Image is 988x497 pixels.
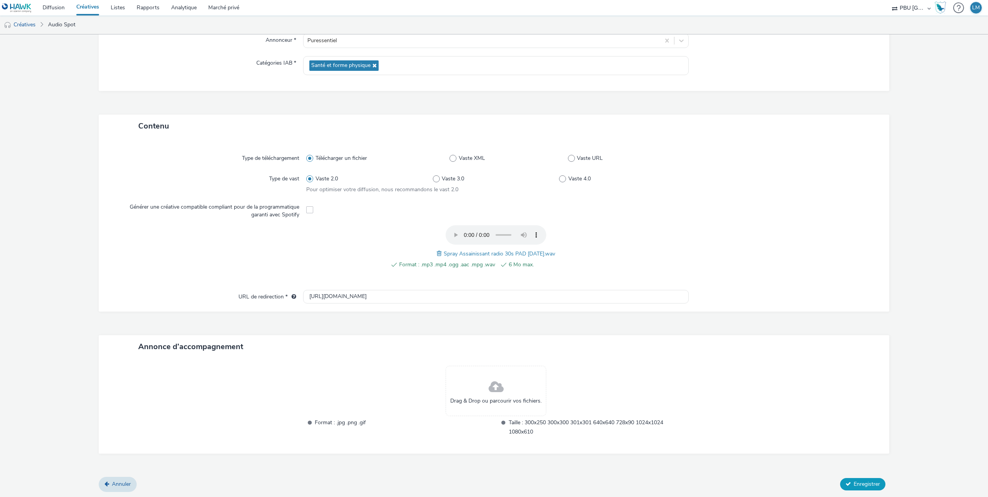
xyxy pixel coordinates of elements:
label: Annonceur * [262,33,299,44]
label: Type de vast [266,172,302,183]
img: Hawk Academy [935,2,946,14]
font: Créatives [14,21,36,28]
button: Enregistrer [840,478,885,490]
span: 6 Mo max. [509,260,605,269]
span: Drag & Drop ou parcourir vos fichiers. [450,397,542,405]
label: Type de téléchargement [239,151,302,162]
span: Format : .jpg .png .gif [315,418,495,436]
span: Vaste 4.0 [568,175,591,183]
img: undefined Logo [2,3,32,13]
span: Pour optimiser votre diffusion, nous recommandons le vast 2.0 [306,186,458,193]
a: Annuler [99,477,137,492]
a: Audio Spot [44,15,79,34]
a: Hawk Academy [935,2,949,14]
font: URL de redirection * [238,293,288,300]
span: Spray Assainissant radio 30s PAD [DATE].wav [444,250,555,257]
span: Santé et forme physique [311,62,370,69]
span: Annonce d’accompagnement [138,341,243,352]
span: Vaste 2.0 [316,175,338,183]
label: Générer une créative compatible compliant pour de la programmatique garanti avec Spotify [113,200,302,219]
span: Taille : 300x250 300x300 301x301 640x640 728x90 1024x1024 1080x610 [509,418,689,436]
span: Vaste URL [577,154,603,162]
span: Enregistrer [854,480,880,488]
span: Format : .mp3 .mp4 .ogg .aac .mpg .wav [399,260,495,269]
label: Catégories IAB * [253,56,299,67]
span: Contenu [138,121,169,131]
img: audio [4,21,12,29]
div: L’URL de redirection sera utilisée comme URL de validation avec certains SSP et ce sera l’URL de ... [288,293,296,301]
span: Vaste 3.0 [442,175,464,183]
span: Annuler [112,480,131,488]
span: Télécharger un fichier [316,154,367,162]
div: LM [972,2,980,14]
input: URL... [303,290,689,303]
span: Vaste XML [459,154,485,162]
